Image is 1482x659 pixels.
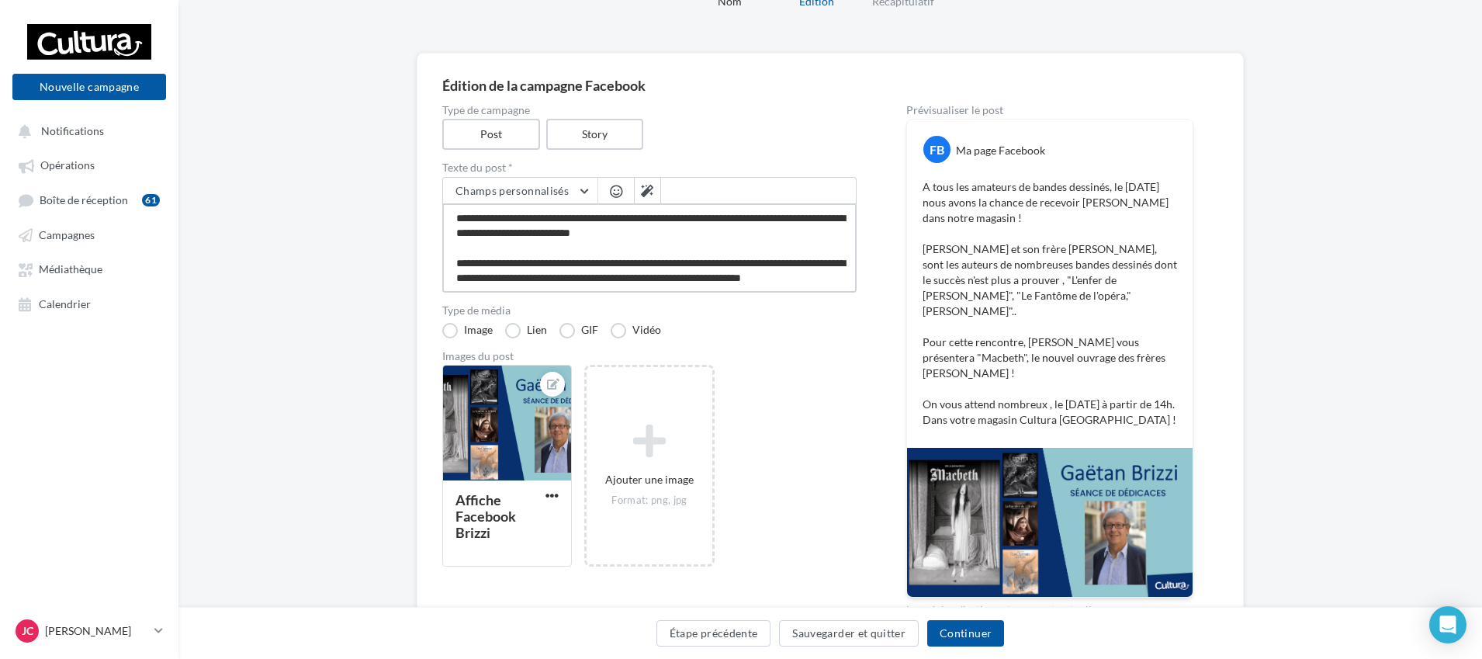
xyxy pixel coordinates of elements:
a: Campagnes [9,220,169,248]
div: 61 [142,194,160,206]
button: Étape précédente [656,620,771,647]
span: Calendrier [39,297,91,310]
span: Campagnes [39,228,95,241]
a: Opérations [9,151,169,179]
label: Story [546,119,644,150]
span: Opérations [40,159,95,172]
label: Image [442,323,493,338]
div: Affiche Facebook Brizzi [455,491,516,541]
label: Type de média [442,305,857,316]
a: JC [PERSON_NAME] [12,616,166,646]
button: Notifications [9,116,163,144]
div: Open Intercom Messenger [1429,606,1466,643]
span: JC [22,623,33,639]
label: GIF [559,323,598,338]
a: Calendrier [9,290,169,317]
button: Continuer [927,620,1004,647]
div: Images du post [442,351,857,362]
label: Lien [505,323,547,338]
label: Vidéo [611,323,661,338]
a: Boîte de réception61 [9,186,169,214]
span: Notifications [41,124,104,137]
div: La prévisualisation est non-contractuelle [906,598,1193,618]
div: Ma page Facebook [956,143,1045,158]
p: A tous les amateurs de bandes dessinés, le [DATE] nous avons la chance de recevoir [PERSON_NAME] ... [923,179,1177,428]
label: Type de campagne [442,105,857,116]
span: Médiathèque [39,263,102,276]
p: [PERSON_NAME] [45,623,148,639]
button: Champs personnalisés [443,178,597,204]
button: Sauvegarder et quitter [779,620,919,647]
button: Nouvelle campagne [12,74,166,100]
a: Médiathèque [9,255,169,283]
label: Texte du post * [442,162,857,173]
span: Boîte de réception [40,193,128,206]
div: Prévisualiser le post [906,105,1193,116]
span: Champs personnalisés [455,184,569,197]
div: Édition de la campagne Facebook [442,78,1218,92]
label: Post [442,119,540,150]
div: FB [923,136,950,163]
